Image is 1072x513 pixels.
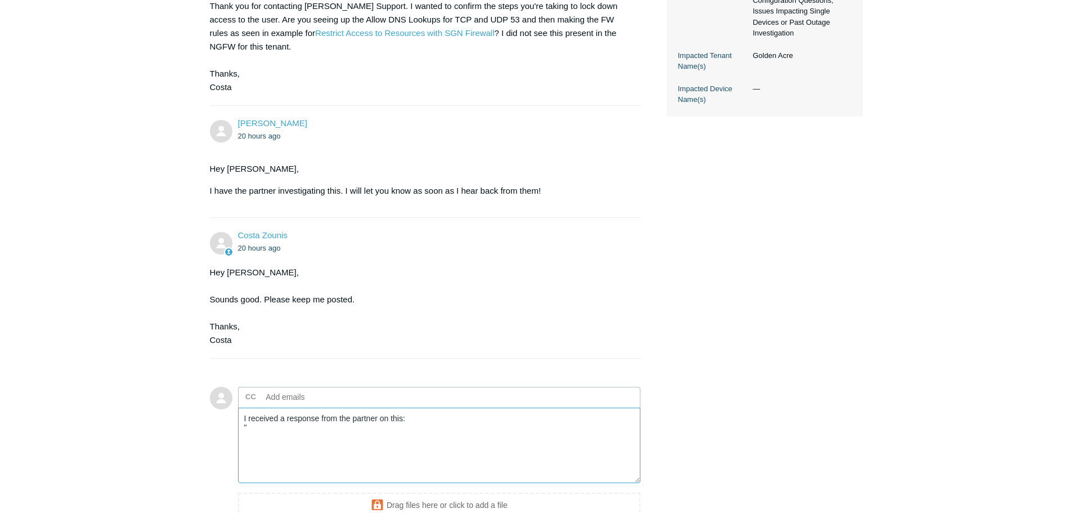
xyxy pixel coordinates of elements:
div: Hey [PERSON_NAME], Sounds good. Please keep me posted. Thanks, Costa [210,266,630,347]
time: 10/06/2025, 12:45 [238,132,281,140]
textarea: Add your reply [238,408,641,484]
label: CC [245,389,256,405]
dt: Impacted Tenant Name(s) [678,50,747,72]
dt: Impacted Device Name(s) [678,83,747,105]
span: Alex Hart [238,118,307,128]
p: I have the partner investigating this. I will let you know as soon as I hear back from them! [210,184,630,198]
p: Hey [PERSON_NAME], [210,162,630,176]
input: Add emails [262,389,383,405]
dd: — [747,83,851,95]
a: Restrict Access to Resources with SGN Firewall [315,28,494,38]
a: [PERSON_NAME] [238,118,307,128]
time: 10/06/2025, 12:54 [238,244,281,252]
dd: Golden Acre [747,50,851,61]
a: Costa Zounis [238,230,288,240]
